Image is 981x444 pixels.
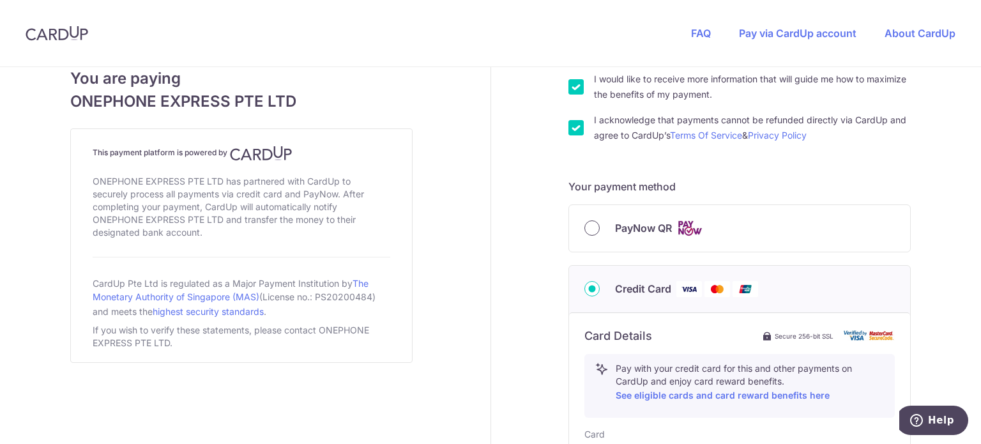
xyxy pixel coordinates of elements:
[93,273,390,321] div: CardUp Pte Ltd is regulated as a Major Payment Institution by (License no.: PS20200484) and meets...
[93,321,390,352] div: If you wish to verify these statements, please contact ONEPHONE EXPRESS PTE LTD.
[677,220,703,236] img: Cards logo
[70,90,413,113] span: ONEPHONE EXPRESS PTE LTD
[704,281,730,297] img: Mastercard
[568,179,911,194] h5: Your payment method
[885,27,955,40] a: About CardUp
[616,390,830,401] a: See eligible cards and card reward benefits here
[748,130,807,141] a: Privacy Policy
[26,26,88,41] img: CardUp
[584,428,605,441] label: Card
[733,281,758,297] img: Union Pay
[93,146,390,161] h4: This payment platform is powered by
[899,406,968,438] iframe: Opens a widget where you can find more information
[775,331,833,341] span: Secure 256-bit SSL
[153,306,264,317] a: highest security standards
[584,220,895,236] div: PayNow QR Cards logo
[594,72,911,102] label: I would like to receive more information that will guide me how to maximize the benefits of my pa...
[584,281,895,297] div: Credit Card Visa Mastercard Union Pay
[70,67,413,90] span: You are paying
[844,330,895,341] img: card secure
[615,220,672,236] span: PayNow QR
[93,172,390,241] div: ONEPHONE EXPRESS PTE LTD has partnered with CardUp to securely process all payments via credit ca...
[594,112,911,143] label: I acknowledge that payments cannot be refunded directly via CardUp and agree to CardUp’s &
[615,281,671,296] span: Credit Card
[676,281,702,297] img: Visa
[616,362,884,403] p: Pay with your credit card for this and other payments on CardUp and enjoy card reward benefits.
[230,146,293,161] img: CardUp
[739,27,856,40] a: Pay via CardUp account
[670,130,742,141] a: Terms Of Service
[691,27,711,40] a: FAQ
[584,328,652,344] h6: Card Details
